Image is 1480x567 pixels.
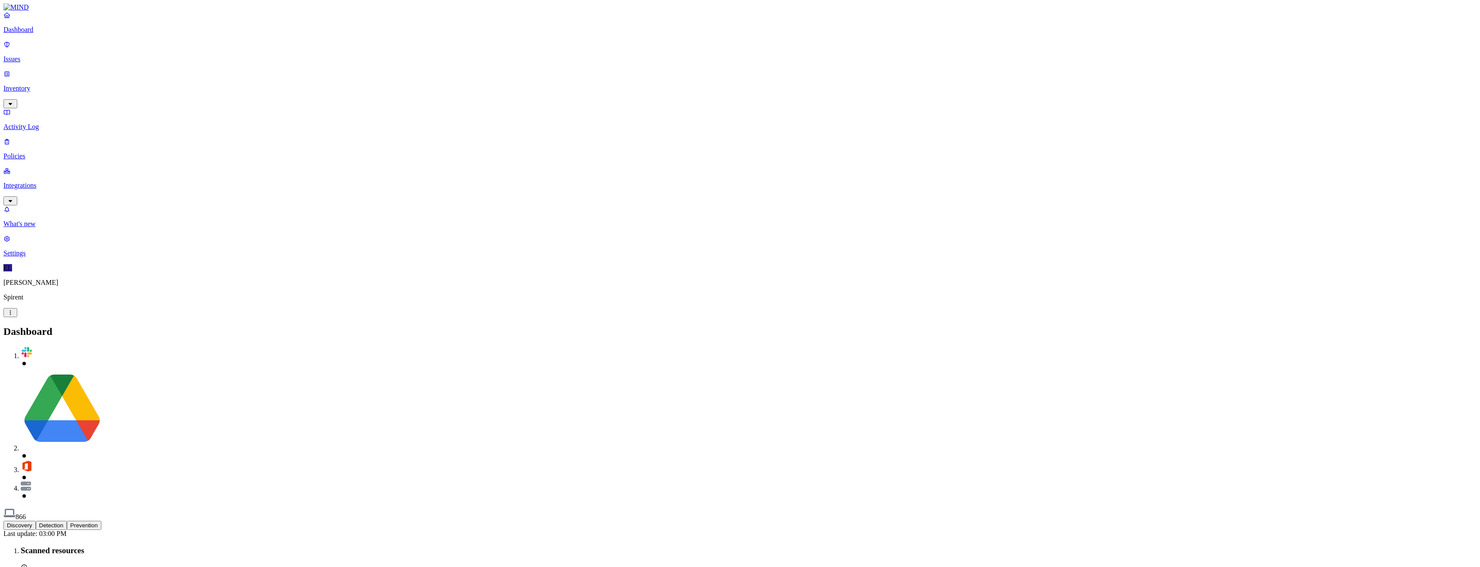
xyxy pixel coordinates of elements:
a: Settings [3,235,1477,257]
a: What's new [3,205,1477,228]
span: 866 [16,513,26,520]
img: svg%3e [21,482,31,491]
p: Spirent [3,293,1477,301]
a: Activity Log [3,108,1477,131]
h2: Dashboard [3,326,1477,337]
a: Dashboard [3,11,1477,34]
a: MIND [3,3,1477,11]
p: Settings [3,249,1477,257]
img: MIND [3,3,29,11]
img: svg%3e [21,346,33,358]
p: What's new [3,220,1477,228]
img: svg%3e [21,460,33,472]
button: Detection [36,521,67,530]
span: EL [3,264,12,271]
p: Activity Log [3,123,1477,131]
p: Issues [3,55,1477,63]
h3: Scanned resources [21,546,1477,555]
a: Inventory [3,70,1477,107]
p: Policies [3,152,1477,160]
img: svg%3e [3,507,16,519]
a: Issues [3,41,1477,63]
p: [PERSON_NAME] [3,279,1477,287]
a: Integrations [3,167,1477,204]
img: svg%3e [21,368,103,450]
a: Policies [3,138,1477,160]
button: Discovery [3,521,36,530]
span: Last update: 03:00 PM [3,530,66,537]
p: Dashboard [3,26,1477,34]
p: Inventory [3,85,1477,92]
button: Prevention [67,521,101,530]
p: Integrations [3,182,1477,189]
